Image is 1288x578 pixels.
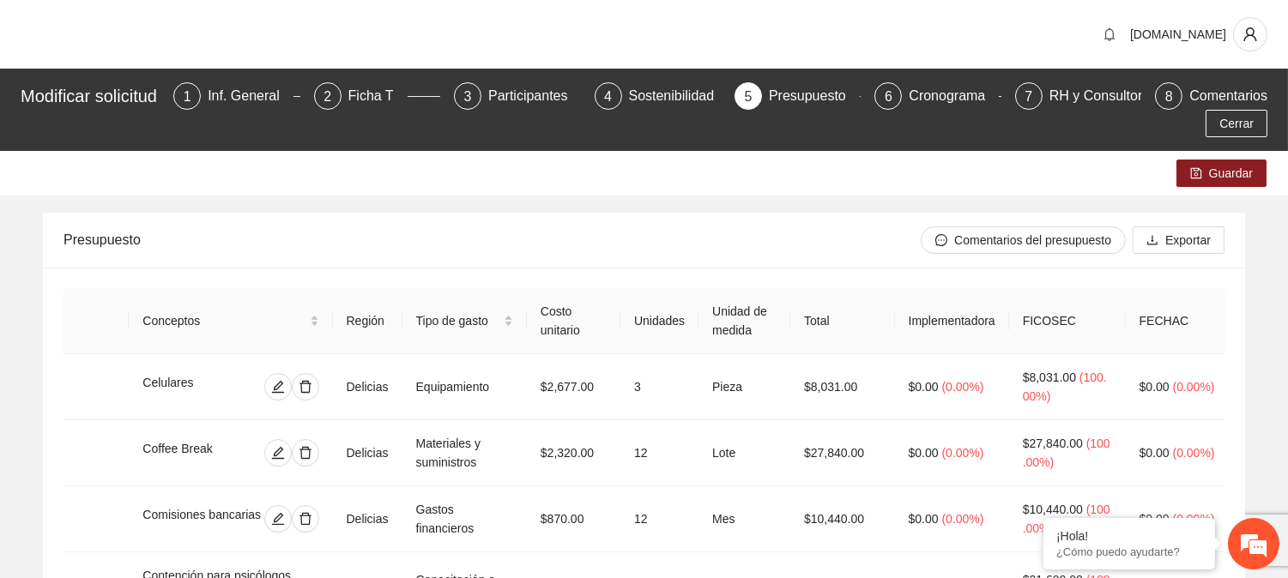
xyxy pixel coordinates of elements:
div: Modificar solicitud [21,82,163,110]
span: Comentarios del presupuesto [954,231,1111,250]
div: Presupuesto [769,82,860,110]
span: 3 [464,89,472,104]
span: $0.00 [1140,512,1170,526]
td: $27,840.00 [790,420,895,486]
div: 6Cronograma [874,82,1001,110]
span: delete [293,512,318,526]
div: 4Sostenibilidad [595,82,721,110]
td: Delicias [333,354,402,420]
td: $2,677.00 [527,354,620,420]
th: Tipo de gasto [402,288,527,354]
div: 5Presupuesto [735,82,861,110]
div: Celulares [142,373,228,400]
td: 12 [620,486,698,552]
div: RH y Consultores [1049,82,1170,110]
span: 2 [324,89,331,104]
td: Gastos financieros [402,486,527,552]
span: download [1146,234,1158,248]
button: delete [292,373,319,400]
td: Lote [698,420,790,486]
span: user [1234,27,1267,42]
span: edit [265,446,291,460]
div: 8Comentarios [1155,82,1267,110]
span: $0.00 [909,380,939,394]
div: 3Participantes [454,82,580,110]
td: 3 [620,354,698,420]
div: Participantes [488,82,582,110]
div: Cronograma [909,82,999,110]
span: $10,440.00 [1023,503,1083,516]
div: Inf. General [208,82,293,110]
span: Guardar [1209,164,1253,183]
div: 7RH y Consultores [1015,82,1141,110]
button: saveGuardar [1176,160,1267,187]
span: bell [1097,27,1122,41]
button: Cerrar [1206,110,1267,137]
td: 12 [620,420,698,486]
td: $8,031.00 [790,354,895,420]
th: Implementadora [895,288,1009,354]
div: 1Inf. General [173,82,299,110]
span: 6 [885,89,892,104]
div: Sostenibilidad [629,82,729,110]
span: $0.00 [909,512,939,526]
div: Ficha T [348,82,408,110]
td: Mes [698,486,790,552]
button: edit [264,439,292,467]
span: edit [265,380,291,394]
span: delete [293,380,318,394]
td: $2,320.00 [527,420,620,486]
div: Comisiones bancarias [142,505,262,533]
span: 1 [184,89,191,104]
button: edit [264,505,292,533]
span: 7 [1025,89,1032,104]
span: $8,031.00 [1023,370,1076,384]
th: FECHAC [1126,288,1243,354]
span: Exportar [1165,231,1211,250]
button: delete [292,505,319,533]
span: ( 100.00% ) [1023,503,1110,535]
th: Total [790,288,895,354]
button: edit [264,373,292,400]
td: Pieza [698,354,790,420]
span: ( 0.00% ) [942,380,984,394]
span: message [935,234,947,248]
th: Unidades [620,288,698,354]
span: Tipo de gasto [416,311,500,330]
button: bell [1096,21,1123,48]
span: delete [293,446,318,460]
th: Costo unitario [527,288,620,354]
span: Cerrar [1219,114,1254,133]
div: Presupuesto [63,215,921,264]
span: $0.00 [909,446,939,460]
th: Región [333,288,402,354]
span: ( 0.00% ) [1173,512,1215,526]
th: Conceptos [129,288,332,354]
th: Unidad de medida [698,288,790,354]
span: edit [265,512,291,526]
span: 4 [604,89,612,104]
button: user [1233,17,1267,51]
div: Comentarios [1189,82,1267,110]
span: ( 100.00% ) [1023,437,1110,469]
button: messageComentarios del presupuesto [921,226,1126,254]
button: downloadExportar [1133,226,1225,254]
span: ( 0.00% ) [942,512,984,526]
td: Delicias [333,486,402,552]
span: $0.00 [1140,380,1170,394]
div: 2Ficha T [314,82,440,110]
span: ( 0.00% ) [1173,380,1215,394]
span: 5 [745,89,753,104]
div: Coffee Break [142,439,238,467]
span: [DOMAIN_NAME] [1130,27,1226,41]
span: save [1190,167,1202,181]
p: ¿Cómo puedo ayudarte? [1056,545,1202,558]
td: Equipamiento [402,354,527,420]
td: $10,440.00 [790,486,895,552]
span: $0.00 [1140,446,1170,460]
td: Materiales y suministros [402,420,527,486]
span: 8 [1165,89,1173,104]
td: Delicias [333,420,402,486]
div: ¡Hola! [1056,529,1202,543]
th: FICOSEC [1009,288,1126,354]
